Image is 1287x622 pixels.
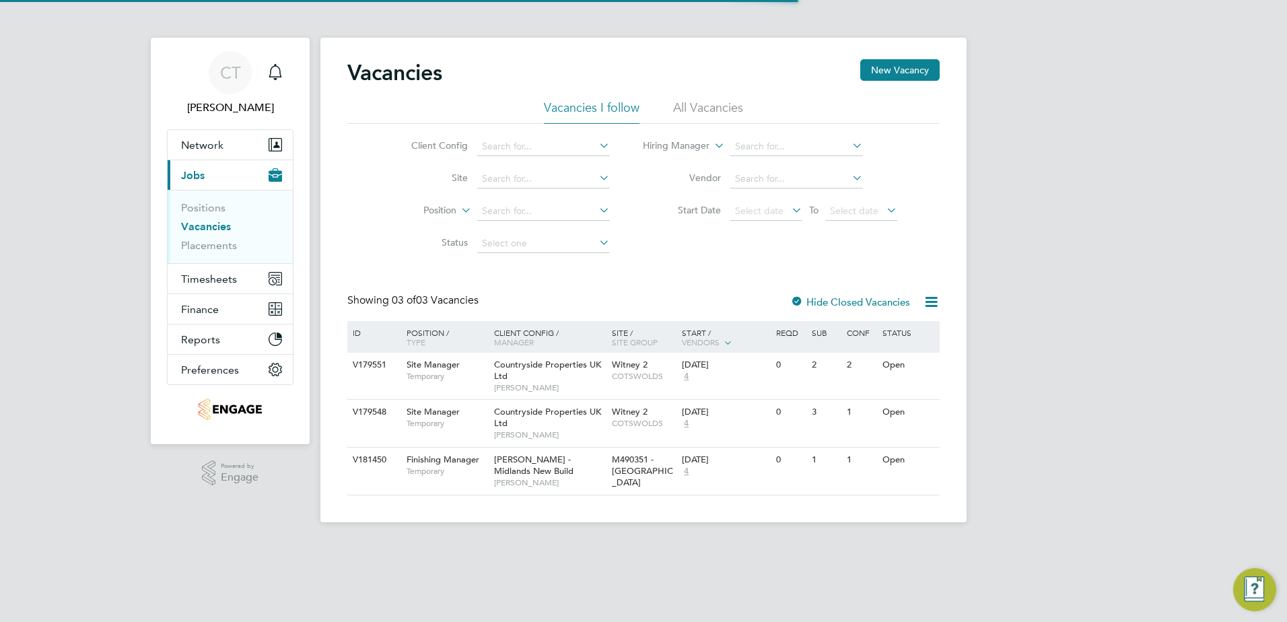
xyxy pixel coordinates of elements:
[612,406,648,417] span: Witney 2
[494,382,605,393] span: [PERSON_NAME]
[632,139,709,153] label: Hiring Manager
[407,359,460,370] span: Site Manager
[808,353,843,378] div: 2
[730,137,863,156] input: Search for...
[790,296,910,308] label: Hide Closed Vacancies
[494,429,605,440] span: [PERSON_NAME]
[643,172,721,184] label: Vendor
[608,321,679,353] div: Site /
[808,321,843,344] div: Sub
[167,51,293,116] a: CT[PERSON_NAME]
[773,448,808,473] div: 0
[612,337,658,347] span: Site Group
[347,59,442,86] h2: Vacancies
[735,205,784,217] span: Select date
[494,406,601,429] span: Countryside Properties UK Ltd
[181,303,219,316] span: Finance
[773,353,808,378] div: 0
[392,293,479,307] span: 03 Vacancies
[407,466,487,477] span: Temporary
[349,321,396,344] div: ID
[168,190,293,263] div: Jobs
[407,406,460,417] span: Site Manager
[347,293,481,308] div: Showing
[682,407,769,418] div: [DATE]
[221,460,258,472] span: Powered by
[379,204,456,217] label: Position
[221,472,258,483] span: Engage
[612,418,676,429] span: COTSWOLDS
[390,139,468,151] label: Client Config
[167,399,293,420] a: Go to home page
[407,337,425,347] span: Type
[349,353,396,378] div: V179551
[860,59,940,81] button: New Vacancy
[682,454,769,466] div: [DATE]
[730,170,863,188] input: Search for...
[167,100,293,116] span: Chloe Taquin
[679,321,773,355] div: Start /
[612,359,648,370] span: Witney 2
[202,460,259,486] a: Powered byEngage
[181,220,231,233] a: Vacancies
[830,205,878,217] span: Select date
[220,64,241,81] span: CT
[843,448,878,473] div: 1
[168,264,293,293] button: Timesheets
[773,321,808,344] div: Reqd
[477,234,610,253] input: Select one
[843,353,878,378] div: 2
[843,400,878,425] div: 1
[494,454,573,477] span: [PERSON_NAME] - Midlands New Build
[682,337,720,347] span: Vendors
[673,100,743,124] li: All Vacancies
[151,38,310,444] nav: Main navigation
[544,100,639,124] li: Vacancies I follow
[349,448,396,473] div: V181450
[168,294,293,324] button: Finance
[407,454,479,465] span: Finishing Manager
[879,353,938,378] div: Open
[773,400,808,425] div: 0
[494,337,534,347] span: Manager
[181,139,223,151] span: Network
[168,355,293,384] button: Preferences
[682,359,769,371] div: [DATE]
[682,371,691,382] span: 4
[879,321,938,344] div: Status
[392,293,416,307] span: 03 of
[491,321,608,353] div: Client Config /
[494,359,601,382] span: Countryside Properties UK Ltd
[843,321,878,344] div: Conf
[181,333,220,346] span: Reports
[181,364,239,376] span: Preferences
[181,239,237,252] a: Placements
[879,448,938,473] div: Open
[181,273,237,285] span: Timesheets
[808,448,843,473] div: 1
[396,321,491,353] div: Position /
[168,324,293,354] button: Reports
[808,400,843,425] div: 3
[477,202,610,221] input: Search for...
[390,236,468,248] label: Status
[168,130,293,160] button: Network
[477,170,610,188] input: Search for...
[682,418,691,429] span: 4
[199,399,261,420] img: thornbaker-logo-retina.png
[168,160,293,190] button: Jobs
[390,172,468,184] label: Site
[879,400,938,425] div: Open
[407,418,487,429] span: Temporary
[349,400,396,425] div: V179548
[407,371,487,382] span: Temporary
[181,201,225,214] a: Positions
[181,169,205,182] span: Jobs
[612,371,676,382] span: COTSWOLDS
[1233,568,1276,611] button: Engage Resource Center
[682,466,691,477] span: 4
[643,204,721,216] label: Start Date
[612,454,673,488] span: M490351 - [GEOGRAPHIC_DATA]
[494,477,605,488] span: [PERSON_NAME]
[477,137,610,156] input: Search for...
